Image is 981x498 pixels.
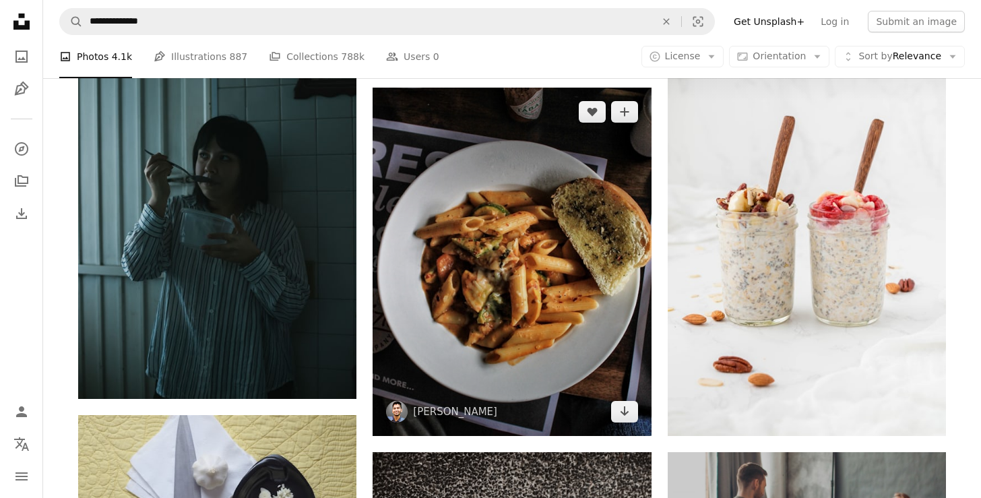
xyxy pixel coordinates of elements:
span: 0 [433,49,439,64]
img: Go to Aditya Sethia's profile [386,401,408,423]
img: two jars filled with oatmeal and nuts [668,18,946,436]
a: Download [611,401,638,423]
span: Orientation [753,51,806,61]
img: A white plate topped with pasta and a sandwich [373,88,651,436]
a: [PERSON_NAME] [413,405,497,418]
a: Illustrations 887 [154,35,247,78]
a: Home — Unsplash [8,8,35,38]
button: Menu [8,463,35,490]
span: 887 [230,49,248,64]
a: Log in [813,11,857,32]
button: Sort byRelevance [835,46,965,67]
a: Download History [8,200,35,227]
a: Illustrations [8,75,35,102]
a: Collections [8,168,35,195]
button: Add to Collection [611,101,638,123]
a: Collections 788k [269,35,365,78]
button: Orientation [729,46,829,67]
a: Log in / Sign up [8,398,35,425]
button: Submit an image [868,11,965,32]
a: Users 0 [386,35,439,78]
a: Photos [8,43,35,70]
button: Clear [652,9,681,34]
a: two jars filled with oatmeal and nuts [668,220,946,232]
span: Sort by [858,51,892,61]
a: A white plate topped with pasta and a sandwich [373,255,651,268]
a: Explore [8,135,35,162]
span: Relevance [858,50,941,63]
button: Visual search [682,9,714,34]
a: Get Unsplash+ [726,11,813,32]
span: 788k [341,49,365,64]
button: Search Unsplash [60,9,83,34]
span: License [665,51,701,61]
button: Language [8,431,35,458]
button: Like [579,101,606,123]
a: A woman standing in a bathroom brushing her teeth [78,184,356,196]
button: License [641,46,724,67]
form: Find visuals sitewide [59,8,715,35]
